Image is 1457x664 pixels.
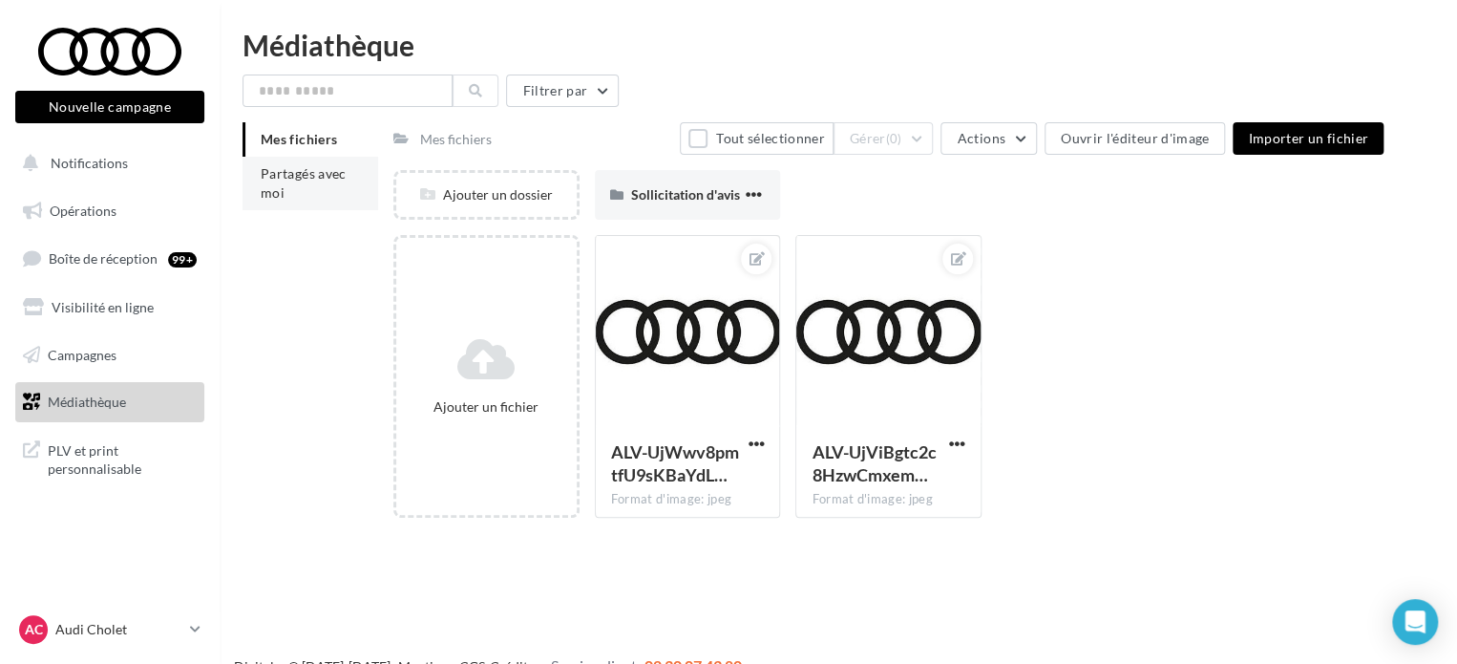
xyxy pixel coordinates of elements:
[11,288,208,328] a: Visibilité en ligne
[11,430,208,486] a: PLV et print personnalisable
[15,91,204,123] button: Nouvelle campagne
[11,191,208,231] a: Opérations
[834,122,934,155] button: Gérer(0)
[611,441,739,485] span: ALV-UjWwv8pmtfU9sKBaYdL4RWRoPMgu4mNR2CH2ge92_DyaSzvEuCw
[261,165,347,201] span: Partagés avec moi
[1045,122,1225,155] button: Ouvrir l'éditeur d'image
[50,203,116,219] span: Opérations
[11,335,208,375] a: Campagnes
[680,122,833,155] button: Tout sélectionner
[55,620,182,639] p: Audi Cholet
[243,31,1434,59] div: Médiathèque
[886,131,902,146] span: (0)
[1392,599,1438,645] div: Open Intercom Messenger
[48,394,126,410] span: Médiathèque
[51,155,128,171] span: Notifications
[261,131,337,147] span: Mes fichiers
[168,252,197,268] div: 99+
[611,491,765,508] div: Format d'image: jpeg
[48,438,197,479] span: PLV et print personnalisable
[15,611,204,648] a: AC Audi Cholet
[404,397,569,417] div: Ajouter un fichier
[940,122,1036,155] button: Actions
[25,620,43,639] span: AC
[957,130,1004,146] span: Actions
[11,382,208,422] a: Médiathèque
[812,441,936,485] span: ALV-UjViBgtc2c8HzwCmxemn7qhhhvmPrdOQ0ZEUdybl6pA6af0jc44
[420,130,492,149] div: Mes fichiers
[49,250,158,267] span: Boîte de réception
[1248,130,1368,146] span: Importer un fichier
[52,299,154,315] span: Visibilité en ligne
[11,143,201,183] button: Notifications
[812,491,965,508] div: Format d'image: jpeg
[11,238,208,279] a: Boîte de réception99+
[631,186,740,203] span: Sollicitation d'avis
[1233,122,1383,155] button: Importer un fichier
[48,346,116,362] span: Campagnes
[396,185,577,204] div: Ajouter un dossier
[506,75,619,107] button: Filtrer par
